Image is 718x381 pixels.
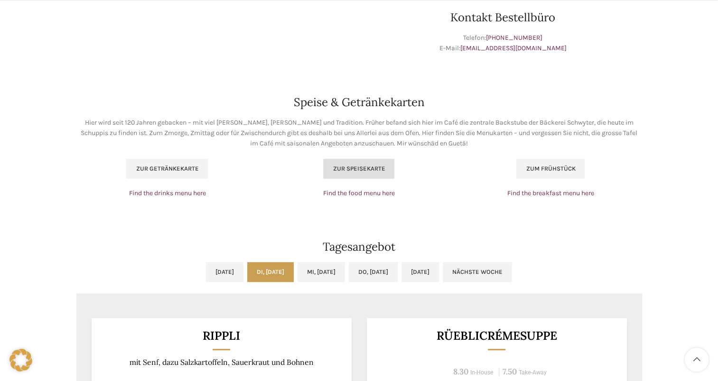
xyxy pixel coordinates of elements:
a: Do, [DATE] [349,262,398,282]
a: Zur Speisekarte [323,159,394,179]
a: [PHONE_NUMBER] [486,34,542,42]
span: Zum Frühstück [526,165,575,172]
h3: Rippli [103,330,340,342]
span: Zur Speisekarte [333,165,385,172]
a: [DATE] [401,262,439,282]
h2: Tagesangebot [76,241,642,253]
a: Zur Getränkekarte [126,159,208,179]
span: Take-Away [519,369,547,376]
a: Nächste Woche [443,262,512,282]
a: Zum Frühstück [516,159,585,179]
h2: Speise & Getränkekarten [76,97,642,108]
p: mit Senf, dazu Salzkartoffeln, Sauerkraut und Bohnen [103,358,340,367]
p: Telefon: E-Mail: [364,33,642,54]
p: Hier wird seit 120 Jahren gebacken – mit viel [PERSON_NAME], [PERSON_NAME] und Tradition. Früher ... [76,118,642,149]
span: Zur Getränkekarte [136,165,198,172]
span: 8.30 [453,366,468,377]
h3: Rüeblicrémesuppe [378,330,615,342]
a: Find the breakfast menu here [507,189,594,197]
h2: Kontakt Bestellbüro [364,12,642,23]
span: In-House [470,369,494,376]
span: 7.50 [503,366,517,377]
a: Scroll to top button [685,348,709,372]
a: Find the drinks menu here [129,189,205,197]
a: Mi, [DATE] [298,262,345,282]
a: Di, [DATE] [247,262,294,282]
a: [DATE] [206,262,243,282]
a: [EMAIL_ADDRESS][DOMAIN_NAME] [460,44,567,52]
a: Find the food menu here [323,189,395,197]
